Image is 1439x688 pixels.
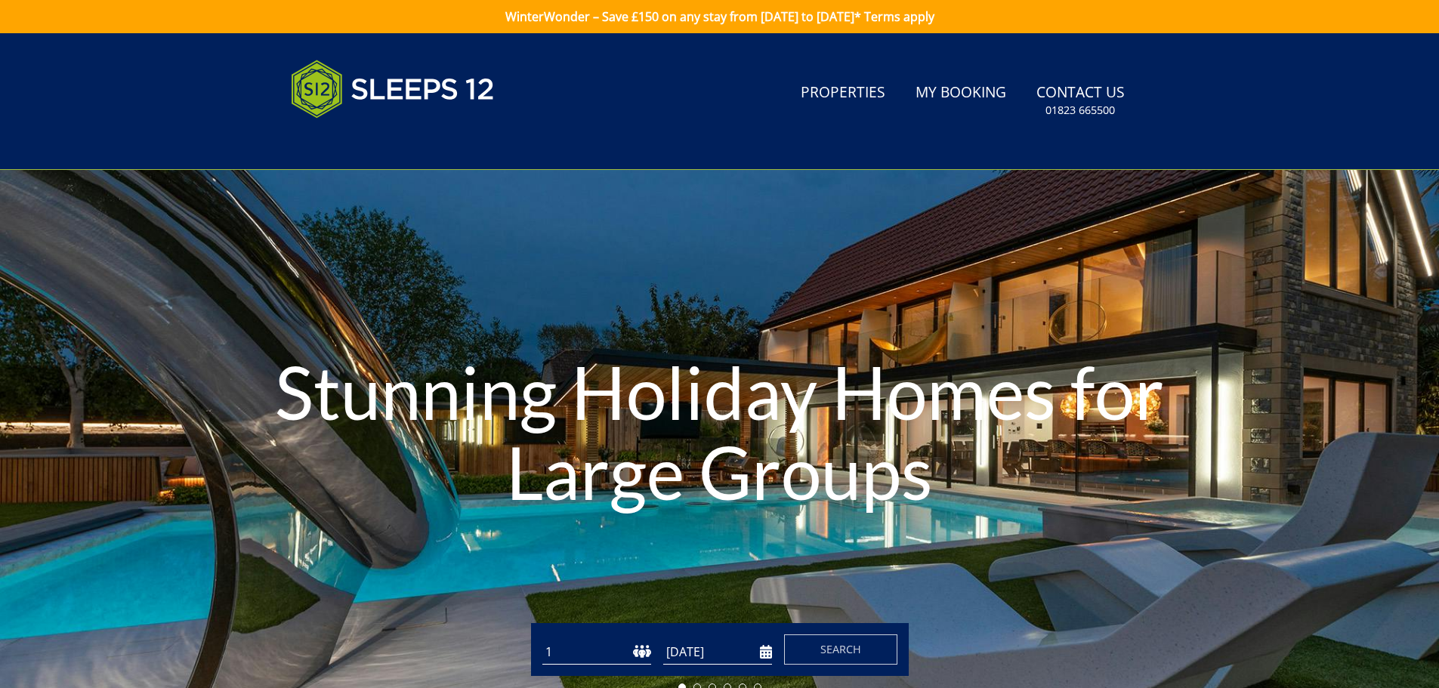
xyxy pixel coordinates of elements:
[1045,103,1115,118] small: 01823 665500
[216,322,1224,541] h1: Stunning Holiday Homes for Large Groups
[795,76,891,110] a: Properties
[784,634,897,665] button: Search
[663,640,772,665] input: Arrival Date
[820,642,861,656] span: Search
[1030,76,1131,125] a: Contact Us01823 665500
[291,51,495,127] img: Sleeps 12
[283,136,442,149] iframe: Customer reviews powered by Trustpilot
[909,76,1012,110] a: My Booking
